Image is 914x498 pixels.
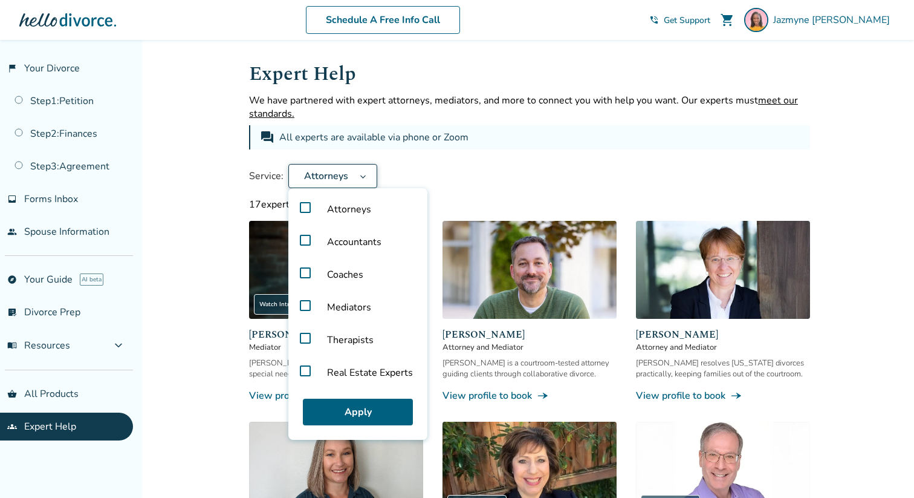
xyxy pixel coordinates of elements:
span: people [7,227,17,237]
span: meet our standards. [249,94,798,120]
div: Watch Intro [254,294,313,315]
span: inbox [7,194,17,204]
span: Attorneys [317,193,381,226]
div: [PERSON_NAME] resolves [US_STATE] divorces practically, keeping families out of the courtroom. [636,358,810,379]
span: shopping_basket [7,389,17,399]
span: Forms Inbox [24,192,78,206]
button: Attorneys [288,164,377,188]
img: Jazmyne Williams [744,8,768,32]
span: Therapists [317,324,383,356]
img: Claudia Brown Coulter [249,221,423,319]
span: list_alt_check [7,307,17,317]
span: Mediator [249,342,423,353]
span: groups [7,422,17,431]
span: [PERSON_NAME] [636,327,810,342]
a: View profile to bookline_end_arrow_notch [249,389,423,402]
span: AI beta [80,274,103,286]
span: menu_book [7,341,17,350]
a: phone_in_talkGet Support [649,15,710,26]
img: Neil Forester [442,221,617,319]
span: line_end_arrow_notch [537,390,549,402]
span: Attorney and Mediator [442,342,617,353]
span: explore [7,275,17,284]
div: [PERSON_NAME] is a courtroom-tested attorney guiding clients through collaborative divorce. [442,358,617,379]
div: [PERSON_NAME] helps families, especially with special needs, resolve conflict peacefully. [249,358,423,379]
span: [PERSON_NAME] [442,327,617,342]
span: Jazmyne [PERSON_NAME] [773,13,895,27]
div: 17 experts available with current filters. [249,198,810,211]
span: forum [260,130,274,145]
div: All experts are available via phone or Zoom [279,130,471,145]
span: Get Support [664,15,710,26]
span: phone_in_talk [649,15,659,25]
span: Attorneys [299,169,353,183]
span: [PERSON_NAME] [PERSON_NAME] [249,327,423,342]
img: Anne Mania [636,221,810,319]
span: Mediators [317,291,381,324]
button: Apply [303,399,413,425]
span: Attorney and Mediator [636,342,810,353]
h1: Expert Help [249,59,810,89]
span: Real Estate Experts [317,356,423,389]
p: We have partnered with expert attorneys, mediators, and more to connect you with help you want. O... [249,94,810,120]
span: expand_more [111,338,126,353]
span: Resources [7,339,70,352]
span: line_end_arrow_notch [730,390,742,402]
a: Schedule A Free Info Call [306,6,460,34]
a: View profile to bookline_end_arrow_notch [636,389,810,402]
span: Accountants [317,226,391,258]
iframe: Chat Widget [854,440,914,498]
span: flag_2 [7,64,17,73]
a: View profile to bookline_end_arrow_notch [442,389,617,402]
span: shopping_cart [720,13,734,27]
span: Coaches [317,258,373,291]
span: Service: [249,169,284,183]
